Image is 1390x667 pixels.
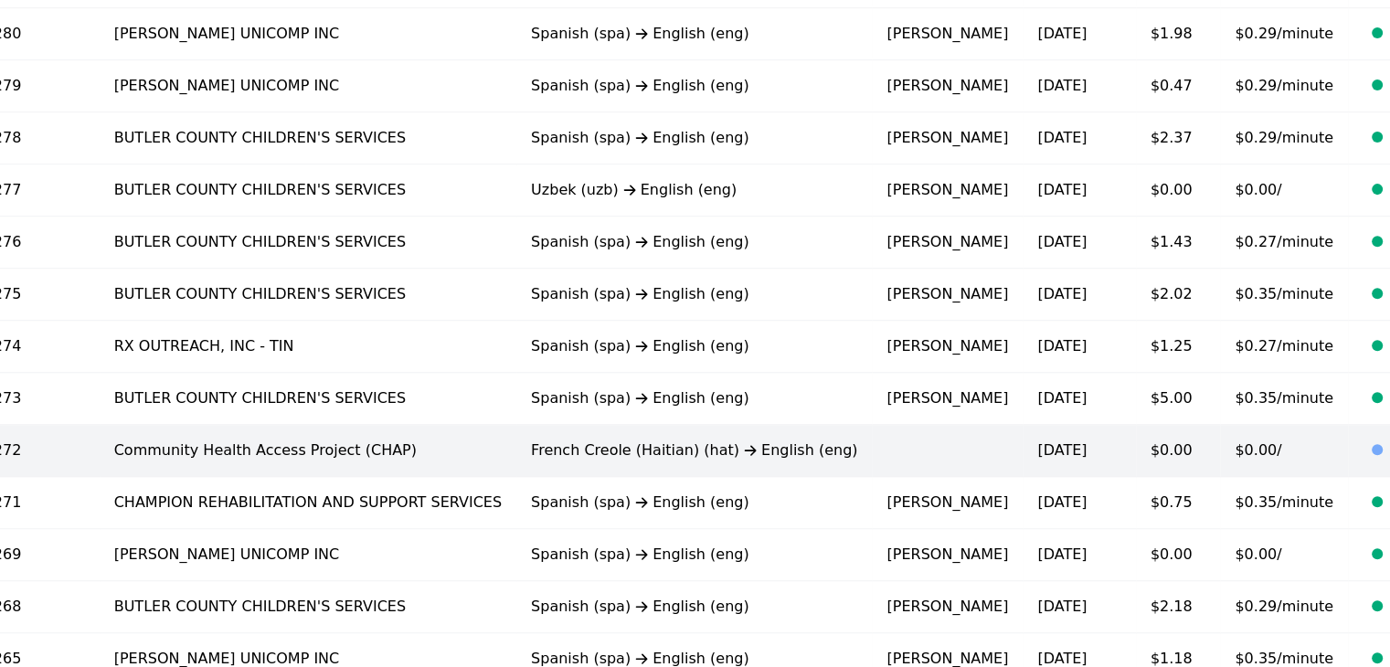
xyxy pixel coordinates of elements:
[531,179,857,201] div: Uzbek (uzb) English (eng)
[1136,8,1221,60] td: $1.98
[872,269,1023,321] td: [PERSON_NAME]
[1136,112,1221,164] td: $2.37
[1136,217,1221,269] td: $1.43
[100,217,516,269] td: BUTLER COUNTY CHILDREN'S SERVICES
[872,8,1023,60] td: [PERSON_NAME]
[1136,373,1221,425] td: $5.00
[1037,285,1087,302] time: [DATE]
[1037,493,1087,511] time: [DATE]
[531,75,857,97] div: Spanish (spa) English (eng)
[1037,129,1087,146] time: [DATE]
[531,127,857,149] div: Spanish (spa) English (eng)
[531,439,857,461] div: French Creole (Haitian) (hat) English (eng)
[100,8,516,60] td: [PERSON_NAME] UNICOMP INC
[1136,581,1221,633] td: $2.18
[100,373,516,425] td: BUTLER COUNTY CHILDREN'S SERVICES
[531,492,857,513] div: Spanish (spa) English (eng)
[1037,77,1087,94] time: [DATE]
[1235,598,1333,615] span: $0.29/minute
[1235,129,1333,146] span: $0.29/minute
[872,321,1023,373] td: [PERSON_NAME]
[100,164,516,217] td: BUTLER COUNTY CHILDREN'S SERVICES
[1136,321,1221,373] td: $1.25
[1136,529,1221,581] td: $0.00
[872,373,1023,425] td: [PERSON_NAME]
[1235,181,1281,198] span: $0.00/
[872,164,1023,217] td: [PERSON_NAME]
[1136,425,1221,477] td: $0.00
[872,581,1023,633] td: [PERSON_NAME]
[1235,493,1333,511] span: $0.35/minute
[100,321,516,373] td: RX OUTREACH, INC - TIN
[1235,285,1333,302] span: $0.35/minute
[1235,389,1333,407] span: $0.35/minute
[531,231,857,253] div: Spanish (spa) English (eng)
[1037,545,1087,563] time: [DATE]
[100,269,516,321] td: BUTLER COUNTY CHILDREN'S SERVICES
[100,60,516,112] td: [PERSON_NAME] UNICOMP INC
[1235,337,1333,355] span: $0.27/minute
[1136,164,1221,217] td: $0.00
[872,529,1023,581] td: [PERSON_NAME]
[100,529,516,581] td: [PERSON_NAME] UNICOMP INC
[1235,25,1333,42] span: $0.29/minute
[531,23,857,45] div: Spanish (spa) English (eng)
[1136,60,1221,112] td: $0.47
[872,477,1023,529] td: [PERSON_NAME]
[1235,650,1333,667] span: $0.35/minute
[872,217,1023,269] td: [PERSON_NAME]
[531,387,857,409] div: Spanish (spa) English (eng)
[531,283,857,305] div: Spanish (spa) English (eng)
[1037,233,1087,250] time: [DATE]
[1235,77,1333,94] span: $0.29/minute
[1235,233,1333,250] span: $0.27/minute
[1235,441,1281,459] span: $0.00/
[100,477,516,529] td: CHAMPION REHABILITATION AND SUPPORT SERVICES
[531,544,857,566] div: Spanish (spa) English (eng)
[100,425,516,477] td: Community Health Access Project (CHAP)
[1037,598,1087,615] time: [DATE]
[531,596,857,618] div: Spanish (spa) English (eng)
[1037,389,1087,407] time: [DATE]
[100,112,516,164] td: BUTLER COUNTY CHILDREN'S SERVICES
[1037,441,1087,459] time: [DATE]
[872,112,1023,164] td: [PERSON_NAME]
[1037,181,1087,198] time: [DATE]
[531,335,857,357] div: Spanish (spa) English (eng)
[1037,25,1087,42] time: [DATE]
[1136,269,1221,321] td: $2.02
[1235,545,1281,563] span: $0.00/
[1136,477,1221,529] td: $0.75
[1037,337,1087,355] time: [DATE]
[1037,650,1087,667] time: [DATE]
[100,581,516,633] td: BUTLER COUNTY CHILDREN'S SERVICES
[872,60,1023,112] td: [PERSON_NAME]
